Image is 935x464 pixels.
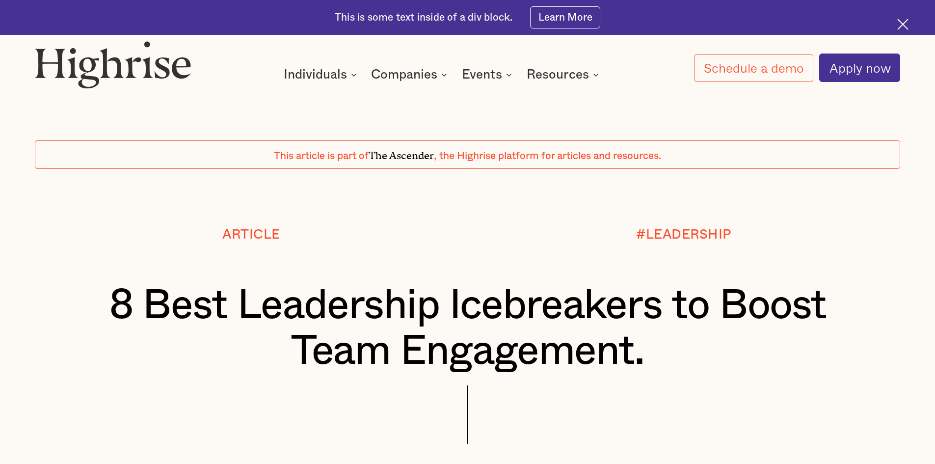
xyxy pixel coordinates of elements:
img: Cross icon [897,19,908,30]
div: #LEADERSHIP [636,227,731,242]
h1: 8 Best Leadership Icebreakers to Boost Team Engagement. [71,283,864,375]
div: Events [462,69,502,81]
div: Companies [371,69,450,81]
a: Learn More [530,6,600,28]
div: Resources [527,69,602,81]
span: , the Highrise platform for articles and resources. [434,151,661,161]
div: Article [222,227,280,242]
a: Apply now [819,54,900,82]
img: Highrise logo [35,41,191,88]
a: Schedule a demo [694,54,814,82]
div: Individuals [284,69,360,81]
div: Individuals [284,69,347,81]
div: Events [462,69,515,81]
div: Companies [371,69,437,81]
div: Resources [527,69,589,81]
div: This is some text inside of a div block. [335,11,512,25]
span: This article is part of [274,151,369,161]
span: The Ascender [369,147,434,159]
